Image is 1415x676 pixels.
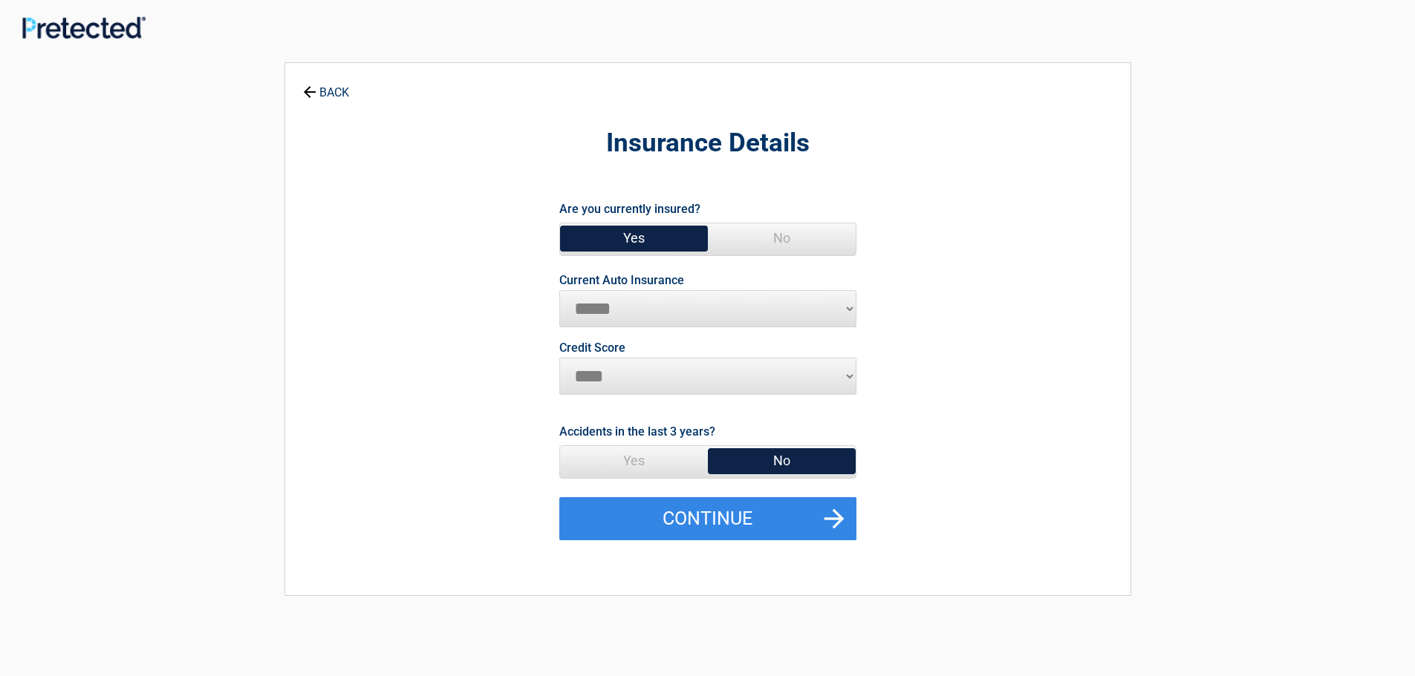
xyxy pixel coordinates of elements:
span: No [708,223,856,253]
span: No [708,446,856,476]
button: Continue [559,497,856,540]
img: Main Logo [22,16,146,39]
label: Current Auto Insurance [559,275,684,286]
h2: Insurance Details [367,126,1049,161]
span: Yes [560,446,708,476]
label: Credit Score [559,342,625,354]
label: Accidents in the last 3 years? [559,421,715,442]
label: Are you currently insured? [559,199,700,219]
a: BACK [300,73,352,99]
span: Yes [560,223,708,253]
